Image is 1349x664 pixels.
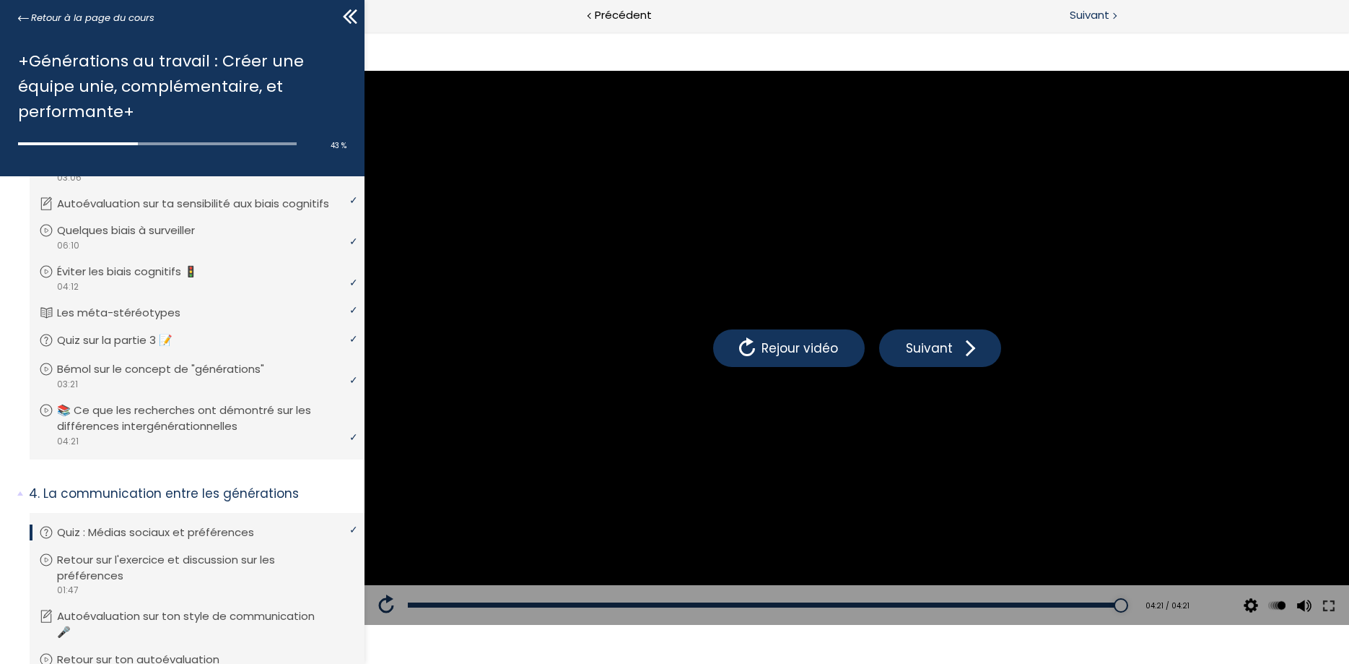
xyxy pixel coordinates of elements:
[876,553,897,594] button: Video quality
[56,239,79,252] span: 06:10
[29,485,354,503] p: La communication entre les générations
[56,584,79,597] span: 01:47
[56,280,79,293] span: 04:12
[901,553,923,594] button: Play back rate
[57,552,352,584] p: Retour sur l'exercice et discussion sur les préférences
[57,305,202,321] p: Les méta-stéréotypes
[331,140,346,151] span: 43 %
[18,10,154,26] a: Retour à la page du cours
[57,223,217,238] p: Quelques biais à surveiller
[349,298,500,335] button: Rejour vidéo
[899,553,925,594] div: Modifier la vitesse de lecture
[393,307,477,326] span: Rejour vidéo
[29,485,40,503] span: 4.
[769,568,825,580] div: 04:21 / 04:21
[56,171,82,184] span: 03:06
[56,435,79,448] span: 04:21
[57,361,286,377] p: Bémol sur le concept de "générations"
[57,402,352,434] p: 📚 Ce que les recherches ont démontré sur les différences intergénérationnelles
[595,7,652,25] span: Précédent
[515,298,637,335] button: Suivant
[57,525,276,540] p: Quiz : Médias sociaux et préférences
[57,264,219,280] p: Éviter les biais cognitifs 🚦
[57,196,351,212] p: Autoévaluation sur ta sensibilité aux biais cognitifs
[56,378,78,391] span: 03:21
[1070,7,1109,25] span: Suivant
[927,553,949,594] button: Volume
[538,307,592,326] span: Suivant
[18,48,339,125] h1: +Générations au travail : Créer une équipe unie, complémentaire, et performante+
[31,10,154,26] span: Retour à la page du cours
[57,332,194,348] p: Quiz sur la partie 3 📝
